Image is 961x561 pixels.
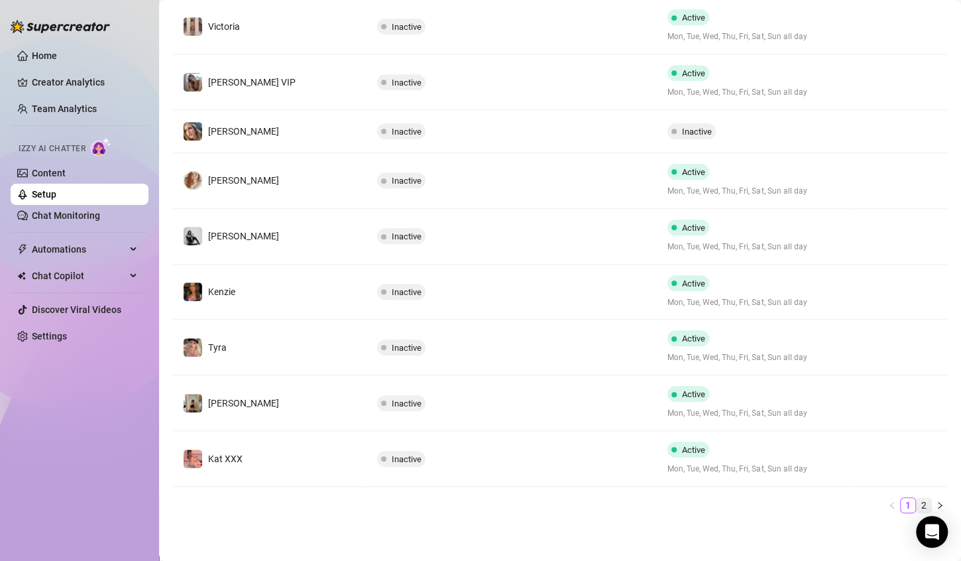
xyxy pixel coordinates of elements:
span: Inactive [392,78,422,88]
img: Tyra [184,338,202,357]
img: Natasha [184,394,202,412]
a: Home [32,50,57,61]
li: Next Page [932,497,948,513]
a: Settings [32,331,67,342]
span: Inactive [392,287,422,297]
div: Open Intercom Messenger [916,516,948,548]
span: Active [682,445,705,455]
span: Active [682,13,705,23]
span: right [936,501,944,509]
img: Amy Pond [184,171,202,190]
span: Mon, Tue, Wed, Thu, Fri, Sat, Sun all day [667,463,840,475]
span: Automations [32,239,126,260]
span: Mon, Tue, Wed, Thu, Fri, Sat, Sun all day [667,351,840,364]
img: Kat XXX [184,450,202,468]
span: Inactive [392,343,422,353]
li: 1 [900,497,916,513]
img: Kat Hobbs [184,122,202,141]
a: Creator Analytics [32,72,138,93]
span: [PERSON_NAME] [208,175,279,186]
span: Inactive [392,176,422,186]
span: Inactive [392,127,422,137]
span: Active [682,279,705,288]
span: Mon, Tue, Wed, Thu, Fri, Sat, Sun all day [667,185,840,198]
span: [PERSON_NAME] VIP [208,77,296,88]
span: Mon, Tue, Wed, Thu, Fri, Sat, Sun all day [667,407,840,420]
span: Inactive [392,454,422,464]
span: Izzy AI Chatter [19,143,85,155]
span: Active [682,167,705,177]
span: Chat Copilot [32,265,126,286]
span: Active [682,223,705,233]
span: Kenzie [208,286,235,297]
span: Kat XXX [208,454,243,464]
span: [PERSON_NAME] [208,231,279,241]
span: Inactive [392,231,422,241]
span: Inactive [392,22,422,32]
img: Victoria [184,17,202,36]
img: logo-BBDzfeDw.svg [11,20,110,33]
span: thunderbolt [17,244,28,255]
span: Tyra [208,342,227,353]
span: Mon, Tue, Wed, Thu, Fri, Sat, Sun all day [667,31,840,43]
img: AI Chatter [91,137,111,156]
a: Team Analytics [32,103,97,114]
span: Mon, Tue, Wed, Thu, Fri, Sat, Sun all day [667,241,840,253]
a: Chat Monitoring [32,210,100,221]
li: 2 [916,497,932,513]
a: Content [32,168,66,178]
span: [PERSON_NAME] [208,398,279,408]
span: [PERSON_NAME] [208,126,279,137]
a: Discover Viral Videos [32,304,121,315]
span: Mon, Tue, Wed, Thu, Fri, Sat, Sun all day [667,86,840,99]
a: 2 [917,498,931,513]
span: Inactive [392,399,422,408]
a: Setup [32,189,56,200]
span: Inactive [682,127,712,137]
button: left [884,497,900,513]
span: Victoria [208,21,240,32]
img: Kenzie [184,282,202,301]
img: Chat Copilot [17,271,26,280]
span: Mon, Tue, Wed, Thu, Fri, Sat, Sun all day [667,296,840,309]
span: Active [682,389,705,399]
button: right [932,497,948,513]
span: left [888,501,896,509]
span: Active [682,68,705,78]
img: Grace Hunt [184,227,202,245]
img: Kat Hobbs VIP [184,73,202,92]
span: Active [682,334,705,343]
a: 1 [901,498,915,513]
li: Previous Page [884,497,900,513]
